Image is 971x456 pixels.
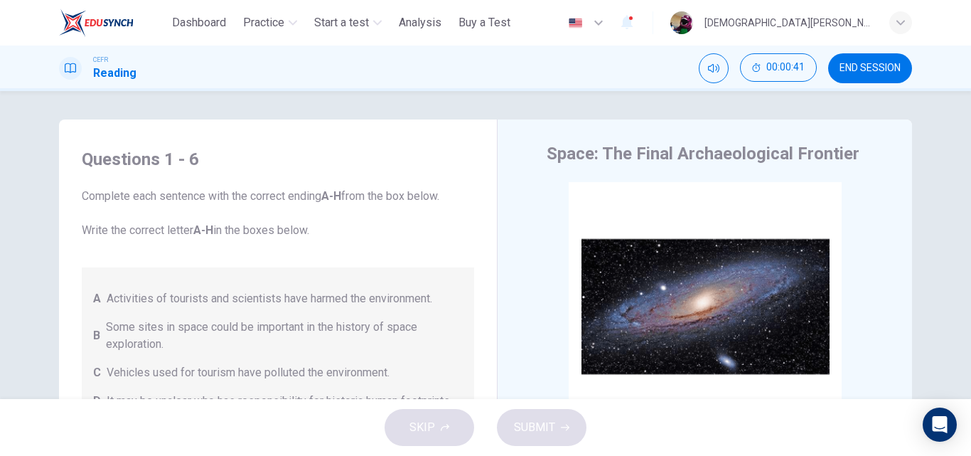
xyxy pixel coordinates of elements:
[399,14,441,31] span: Analysis
[766,62,805,73] span: 00:00:41
[193,223,213,237] b: A-H
[839,63,901,74] span: END SESSION
[567,18,584,28] img: en
[740,53,817,82] button: 00:00:41
[453,10,516,36] button: Buy a Test
[107,290,432,307] span: Activities of tourists and scientists have harmed the environment.
[309,10,387,36] button: Start a test
[314,14,369,31] span: Start a test
[704,14,872,31] div: [DEMOGRAPHIC_DATA][PERSON_NAME]
[243,14,284,31] span: Practice
[93,364,101,381] span: C
[59,9,134,37] img: ELTC logo
[93,290,101,307] span: A
[82,148,474,171] h4: Questions 1 - 6
[458,14,510,31] span: Buy a Test
[107,393,452,410] span: It may be unclear who has responsibility for historic human footprints.
[670,11,693,34] img: Profile picture
[699,53,729,83] div: Mute
[59,9,166,37] a: ELTC logo
[740,53,817,83] div: Hide
[93,327,100,344] span: B
[93,65,136,82] h1: Reading
[547,142,859,165] h4: Space: The Final Archaeological Frontier
[93,55,108,65] span: CEFR
[172,14,226,31] span: Dashboard
[107,364,390,381] span: Vehicles used for tourism have polluted the environment.
[828,53,912,83] button: END SESSION
[923,408,957,442] div: Open Intercom Messenger
[166,10,232,36] button: Dashboard
[93,393,101,410] span: D
[393,10,447,36] button: Analysis
[237,10,303,36] button: Practice
[82,188,474,239] span: Complete each sentence with the correct ending from the box below. Write the correct letter in th...
[106,319,463,353] span: Some sites in space could be important in the history of space exploration.
[321,189,341,203] b: A-H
